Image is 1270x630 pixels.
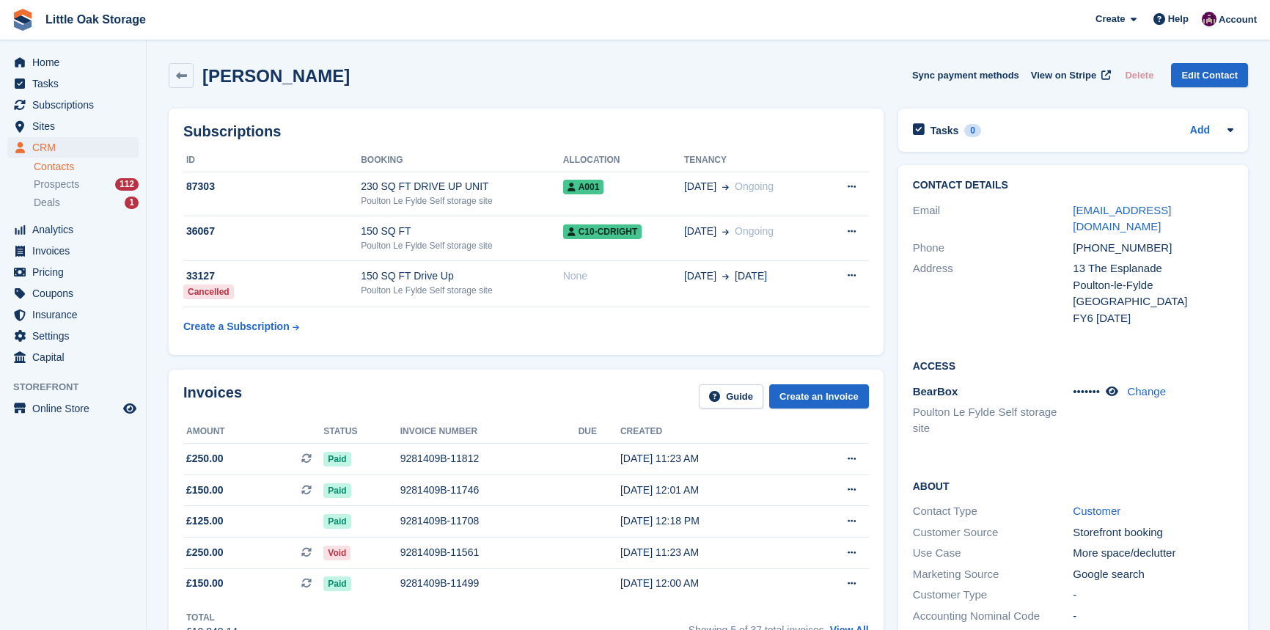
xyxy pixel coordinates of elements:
[32,326,120,346] span: Settings
[32,137,120,158] span: CRM
[913,385,958,398] span: BearBox
[183,224,361,239] div: 36067
[563,224,642,239] span: C10-CDRight
[563,180,604,194] span: A001
[684,149,821,172] th: Tenancy
[400,451,579,466] div: 9281409B-11812
[1073,240,1233,257] div: [PHONE_NUMBER]
[913,545,1073,562] div: Use Case
[34,177,79,191] span: Prospects
[1095,12,1125,26] span: Create
[1171,63,1248,87] a: Edit Contact
[125,197,139,209] div: 1
[913,358,1233,373] h2: Access
[186,513,224,529] span: £125.00
[361,284,563,297] div: Poulton Le Fylde Self storage site
[400,576,579,591] div: 9281409B-11499
[323,576,350,591] span: Paid
[323,514,350,529] span: Paid
[620,513,799,529] div: [DATE] 12:18 PM
[400,513,579,529] div: 9281409B-11708
[964,124,981,137] div: 0
[1073,545,1233,562] div: More space/declutter
[361,194,563,208] div: Poulton Le Fylde Self storage site
[115,178,139,191] div: 112
[7,326,139,346] a: menu
[1073,310,1233,327] div: FY6 [DATE]
[7,304,139,325] a: menu
[579,420,620,444] th: Due
[684,268,716,284] span: [DATE]
[361,224,563,239] div: 150 SQ FT
[620,483,799,498] div: [DATE] 12:01 AM
[913,180,1233,191] h2: Contact Details
[1073,204,1171,233] a: [EMAIL_ADDRESS][DOMAIN_NAME]
[1168,12,1189,26] span: Help
[620,545,799,560] div: [DATE] 11:23 AM
[183,123,869,140] h2: Subscriptions
[1073,587,1233,604] div: -
[699,384,763,409] a: Guide
[913,566,1073,583] div: Marketing Source
[183,268,361,284] div: 33127
[1073,524,1233,541] div: Storefront booking
[183,313,299,340] a: Create a Subscription
[1073,277,1233,294] div: Poulton-le-Fylde
[323,483,350,498] span: Paid
[1073,293,1233,310] div: [GEOGRAPHIC_DATA]
[183,285,234,299] div: Cancelled
[931,124,959,137] h2: Tasks
[913,587,1073,604] div: Customer Type
[32,116,120,136] span: Sites
[323,452,350,466] span: Paid
[1127,385,1166,398] a: Change
[13,380,146,395] span: Storefront
[32,347,120,367] span: Capital
[1073,505,1120,517] a: Customer
[1031,68,1096,83] span: View on Stripe
[183,384,242,409] h2: Invoices
[1073,566,1233,583] div: Google search
[7,347,139,367] a: menu
[7,52,139,73] a: menu
[7,241,139,261] a: menu
[202,66,350,86] h2: [PERSON_NAME]
[7,137,139,158] a: menu
[323,546,350,560] span: Void
[183,319,290,334] div: Create a Subscription
[32,241,120,261] span: Invoices
[1073,260,1233,277] div: 13 The Esplanade
[1219,12,1257,27] span: Account
[1073,385,1100,398] span: •••••••
[7,283,139,304] a: menu
[32,283,120,304] span: Coupons
[32,262,120,282] span: Pricing
[32,95,120,115] span: Subscriptions
[34,160,139,174] a: Contacts
[186,611,238,624] div: Total
[913,503,1073,520] div: Contact Type
[913,524,1073,541] div: Customer Source
[183,149,361,172] th: ID
[7,219,139,240] a: menu
[913,260,1073,326] div: Address
[913,240,1073,257] div: Phone
[620,576,799,591] div: [DATE] 12:00 AM
[735,225,774,237] span: Ongoing
[7,95,139,115] a: menu
[186,483,224,498] span: £150.00
[1190,122,1210,139] a: Add
[1119,63,1159,87] button: Delete
[7,398,139,419] a: menu
[32,398,120,419] span: Online Store
[400,420,579,444] th: Invoice number
[323,420,400,444] th: Status
[400,545,579,560] div: 9281409B-11561
[912,63,1019,87] button: Sync payment methods
[12,9,34,31] img: stora-icon-8386f47178a22dfd0bd8f6a31ec36ba5ce8667c1dd55bd0f319d3a0aa187defe.svg
[186,451,224,466] span: £250.00
[563,268,684,284] div: None
[620,420,799,444] th: Created
[563,149,684,172] th: Allocation
[361,239,563,252] div: Poulton Le Fylde Self storage site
